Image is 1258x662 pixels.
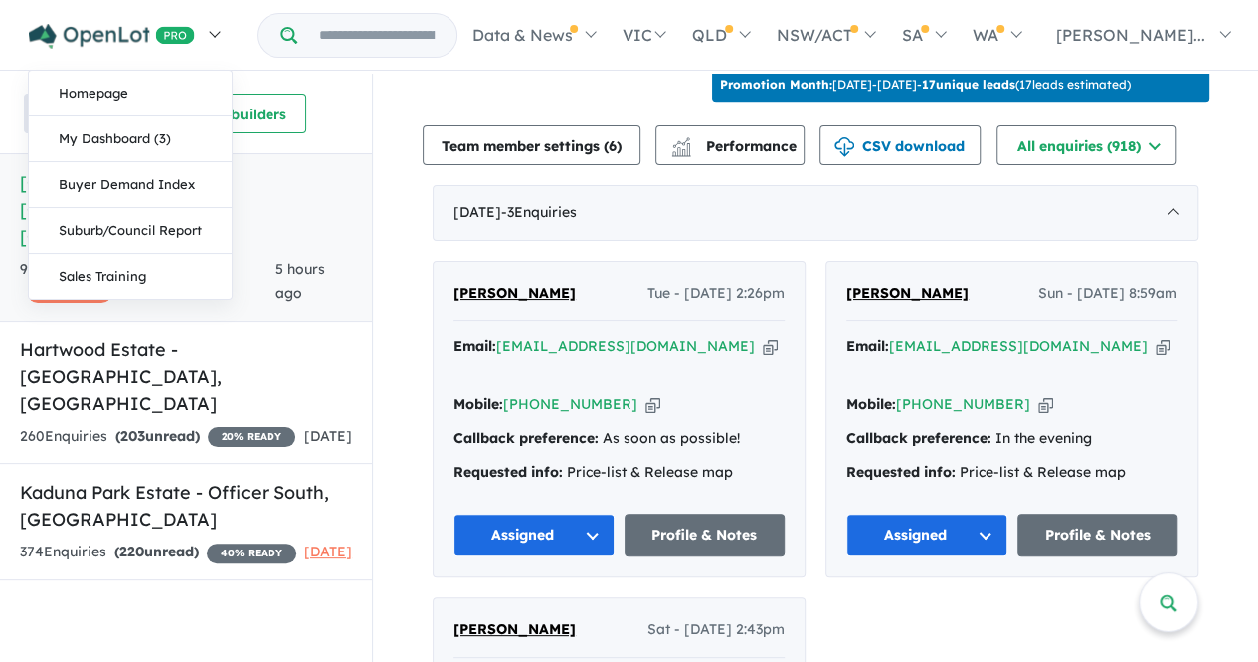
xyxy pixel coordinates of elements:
[1056,25,1205,45] span: [PERSON_NAME]...
[120,427,145,445] span: 203
[29,24,195,49] img: Openlot PRO Logo White
[496,337,755,355] a: [EMAIL_ADDRESS][DOMAIN_NAME]
[834,137,854,157] img: download icon
[846,284,969,302] span: [PERSON_NAME]
[20,425,295,449] div: 260 Enquir ies
[207,544,296,563] span: 40 % READY
[889,337,1148,355] a: [EMAIL_ADDRESS][DOMAIN_NAME]
[453,463,563,481] strong: Requested info:
[29,162,232,208] a: Buyer Demand Index
[453,461,785,485] div: Price-list & Release map
[996,125,1176,165] button: All enquiries (918)
[453,282,576,306] a: [PERSON_NAME]
[20,336,352,417] h5: Hartwood Estate - [GEOGRAPHIC_DATA] , [GEOGRAPHIC_DATA]
[846,514,1007,556] button: Assigned
[20,541,296,564] div: 374 Enquir ies
[647,618,785,642] span: Sat - [DATE] 2:43pm
[29,208,232,254] a: Suburb/Council Report
[453,337,496,355] strong: Email:
[1038,394,1053,415] button: Copy
[763,336,778,357] button: Copy
[846,395,896,413] strong: Mobile:
[846,429,991,447] strong: Callback preference:
[1017,514,1178,556] a: Profile & Notes
[119,543,144,560] span: 220
[503,395,637,413] a: [PHONE_NUMBER]
[1038,282,1177,306] span: Sun - [DATE] 8:59am
[609,137,617,155] span: 6
[672,137,690,148] img: line-chart.svg
[671,143,691,156] img: bar-chart.svg
[114,543,199,560] strong: ( unread)
[208,427,295,447] span: 20 % READY
[501,203,577,221] span: - 3 Enquir ies
[20,169,352,250] h5: [GEOGRAPHIC_DATA] - [GEOGRAPHIC_DATA] , [GEOGRAPHIC_DATA]
[29,71,232,116] a: Homepage
[655,125,805,165] button: Performance
[846,337,889,355] strong: Email:
[819,125,981,165] button: CSV download
[453,395,503,413] strong: Mobile:
[453,429,599,447] strong: Callback preference:
[720,77,832,92] b: Promotion Month:
[674,137,797,155] span: Performance
[453,514,615,556] button: Assigned
[29,254,232,299] a: Sales Training
[20,479,352,533] h5: Kaduna Park Estate - Officer South , [GEOGRAPHIC_DATA]
[453,620,576,638] span: [PERSON_NAME]
[433,185,1198,241] div: [DATE]
[922,77,1015,92] b: 17 unique leads
[304,427,352,445] span: [DATE]
[275,260,325,302] span: 5 hours ago
[846,427,1177,451] div: In the evening
[423,125,640,165] button: Team member settings (6)
[846,282,969,306] a: [PERSON_NAME]
[20,258,275,306] div: 918 Enquir ies
[625,514,786,556] a: Profile & Notes
[453,284,576,302] span: [PERSON_NAME]
[896,395,1030,413] a: [PHONE_NUMBER]
[720,76,1131,94] p: [DATE] - [DATE] - ( 17 leads estimated)
[1156,336,1170,357] button: Copy
[29,116,232,162] a: My Dashboard (3)
[453,427,785,451] div: As soon as possible!
[453,618,576,642] a: [PERSON_NAME]
[647,282,785,306] span: Tue - [DATE] 2:26pm
[846,461,1177,485] div: Price-list & Release map
[301,14,452,57] input: Try estate name, suburb, builder or developer
[115,427,200,445] strong: ( unread)
[645,394,660,415] button: Copy
[846,463,956,481] strong: Requested info:
[304,543,352,560] span: [DATE]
